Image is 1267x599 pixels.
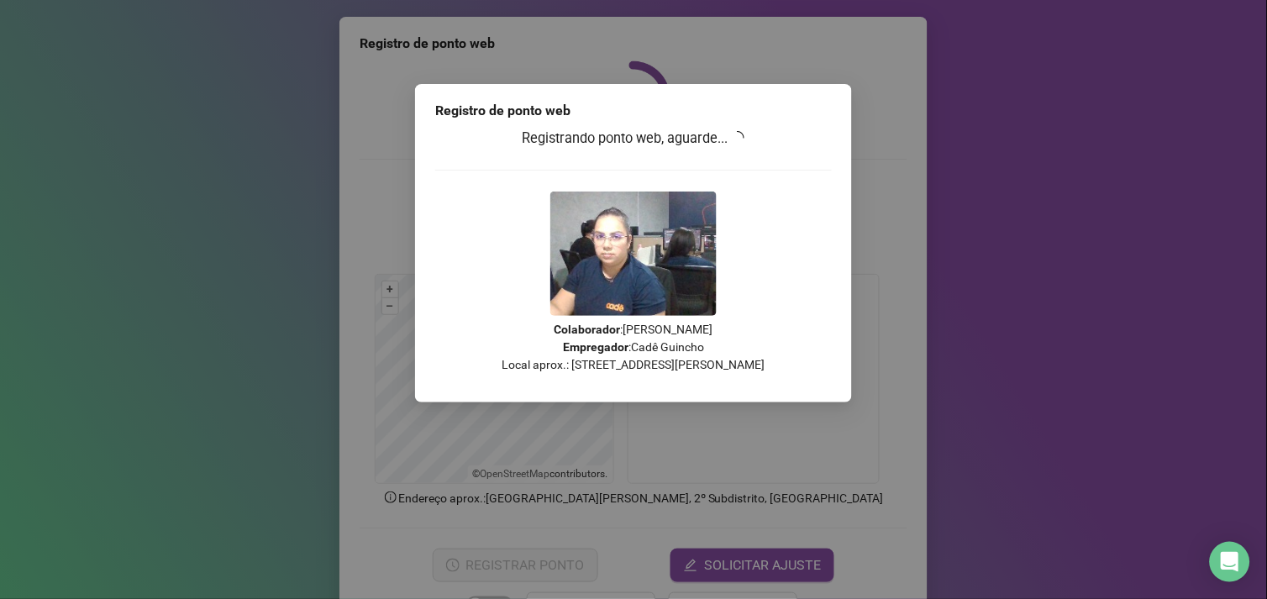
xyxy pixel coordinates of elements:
div: Open Intercom Messenger [1210,542,1250,582]
div: Registro de ponto web [435,101,832,121]
h3: Registrando ponto web, aguarde... [435,128,832,150]
strong: Empregador [563,340,628,354]
img: 9k= [550,192,717,316]
strong: Colaborador [555,323,621,336]
p: : [PERSON_NAME] : Cadê Guincho Local aprox.: [STREET_ADDRESS][PERSON_NAME] [435,321,832,374]
span: loading [729,129,748,147]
